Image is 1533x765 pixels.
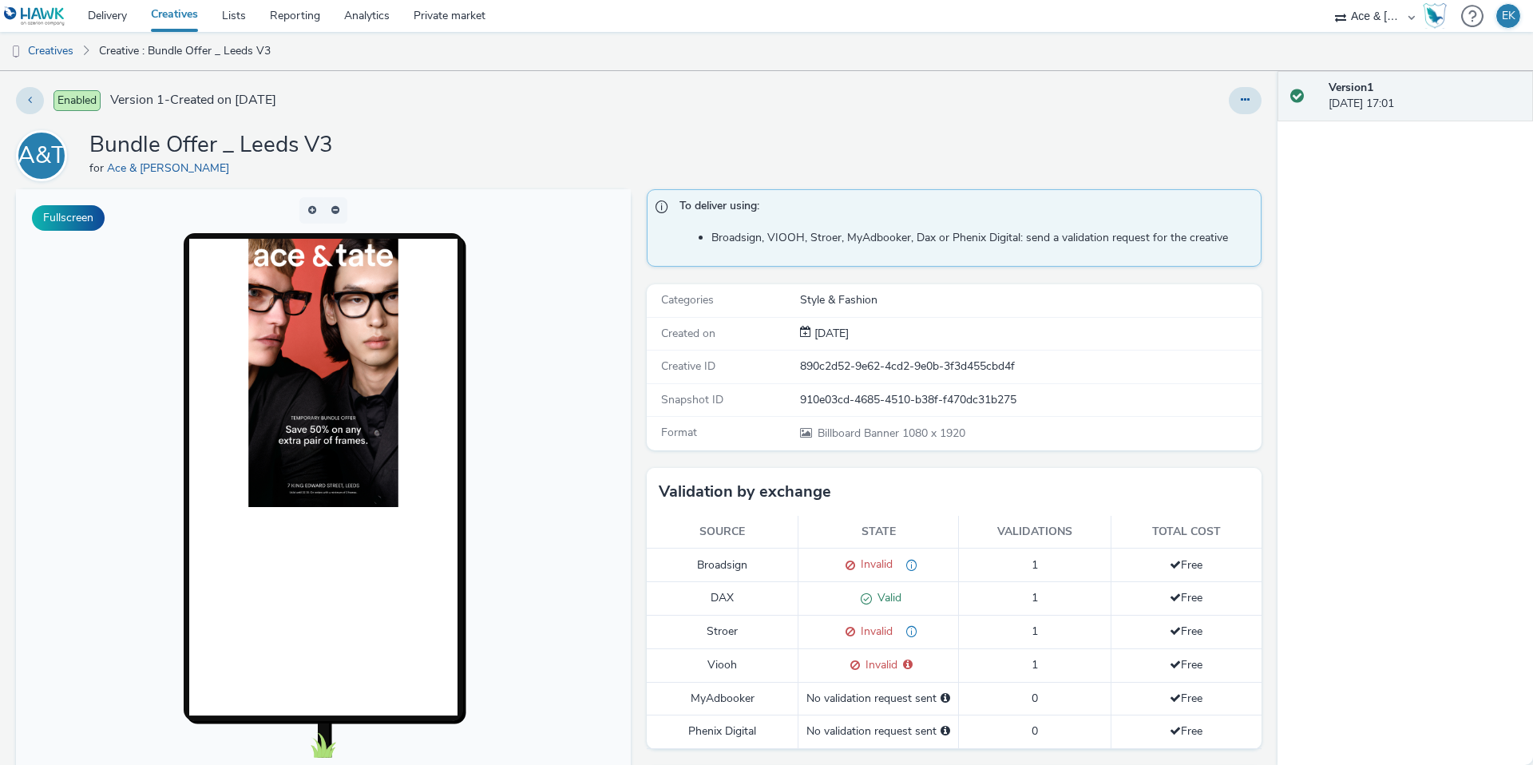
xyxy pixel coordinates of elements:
[1170,691,1202,706] span: Free
[1032,624,1038,639] span: 1
[941,691,950,707] div: Please select a deal below and click on Send to send a validation request to MyAdbooker.
[18,133,65,178] div: A&T
[659,480,831,504] h3: Validation by exchange
[1032,657,1038,672] span: 1
[647,582,798,616] td: DAX
[893,557,917,573] div: please reduce file size to under 1mb
[800,292,1260,308] div: Style & Fashion
[53,90,101,111] span: Enabled
[1170,590,1202,605] span: Free
[1170,624,1202,639] span: Free
[1170,557,1202,573] span: Free
[1032,557,1038,573] span: 1
[1423,3,1447,29] img: Hawk Academy
[4,6,65,26] img: undefined Logo
[89,130,333,161] h1: Bundle Offer _ Leeds V3
[232,50,382,318] img: Advertisement preview
[893,624,917,640] div: Not found on SSP side
[91,32,279,70] a: Creative : Bundle Offer _ Leeds V3
[8,44,24,60] img: dooh
[647,715,798,748] td: Phenix Digital
[860,657,897,672] span: Invalid
[647,616,798,649] td: Stroer
[661,292,714,307] span: Categories
[89,161,107,176] span: for
[661,425,697,440] span: Format
[811,326,849,342] div: Creation 04 September 2025, 17:01
[959,516,1111,549] th: Validations
[647,648,798,682] td: Viooh
[941,723,950,739] div: Please select a deal below and click on Send to send a validation request to Phenix Digital.
[855,624,893,639] span: Invalid
[872,590,901,605] span: Valid
[798,516,959,549] th: State
[110,91,276,109] span: Version 1 - Created on [DATE]
[1329,80,1520,113] div: [DATE] 17:01
[661,326,715,341] span: Created on
[679,198,1245,219] span: To deliver using:
[806,691,950,707] div: No validation request sent
[1170,723,1202,739] span: Free
[661,392,723,407] span: Snapshot ID
[711,230,1253,246] li: Broadsign, VIOOH, Stroer, MyAdbooker, Dax or Phenix Digital: send a validation request for the cr...
[1329,80,1373,95] strong: Version 1
[1170,657,1202,672] span: Free
[1423,3,1453,29] a: Hawk Academy
[661,359,715,374] span: Creative ID
[1111,516,1262,549] th: Total cost
[816,426,965,441] span: 1080 x 1920
[811,326,849,341] span: [DATE]
[800,392,1260,408] div: 910e03cd-4685-4510-b38f-f470dc31b275
[647,516,798,549] th: Source
[16,148,73,163] a: A&T
[32,205,105,231] button: Fullscreen
[800,359,1260,375] div: 890c2d52-9e62-4cd2-9e0b-3f3d455cbd4f
[1032,691,1038,706] span: 0
[647,682,798,715] td: MyAdbooker
[806,723,950,739] div: No validation request sent
[1032,723,1038,739] span: 0
[107,161,236,176] a: Ace & [PERSON_NAME]
[855,557,893,572] span: Invalid
[647,549,798,582] td: Broadsign
[1502,4,1515,28] div: EK
[818,426,902,441] span: Billboard Banner
[1032,590,1038,605] span: 1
